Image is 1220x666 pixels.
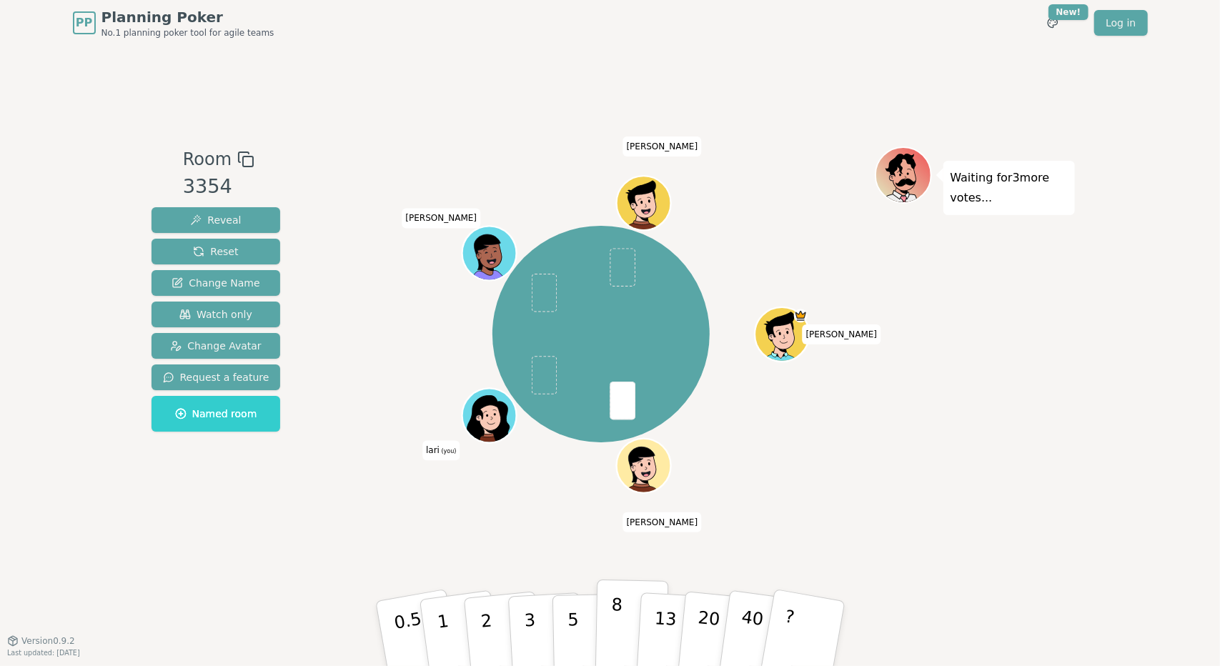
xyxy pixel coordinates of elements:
[76,14,92,31] span: PP
[152,364,281,390] button: Request a feature
[623,136,702,156] span: Click to change your name
[7,635,75,647] button: Version0.9.2
[175,407,257,421] span: Named room
[794,309,808,322] span: Rob is the host
[1048,4,1089,20] div: New!
[152,302,281,327] button: Watch only
[7,649,80,657] span: Last updated: [DATE]
[440,448,457,454] span: (you)
[951,168,1068,208] p: Waiting for 3 more votes...
[1040,10,1066,36] button: New!
[163,370,269,384] span: Request a feature
[152,333,281,359] button: Change Avatar
[193,244,238,259] span: Reset
[402,208,480,228] span: Click to change your name
[101,27,274,39] span: No.1 planning poker tool for agile teams
[183,172,254,202] div: 3354
[172,276,259,290] span: Change Name
[101,7,274,27] span: Planning Poker
[422,440,460,460] span: Click to change your name
[1094,10,1147,36] a: Log in
[170,339,262,353] span: Change Avatar
[179,307,252,322] span: Watch only
[73,7,274,39] a: PPPlanning PokerNo.1 planning poker tool for agile teams
[183,146,232,172] span: Room
[152,239,281,264] button: Reset
[152,396,281,432] button: Named room
[21,635,75,647] span: Version 0.9.2
[623,512,702,532] span: Click to change your name
[152,270,281,296] button: Change Name
[190,213,241,227] span: Reveal
[464,389,515,440] button: Click to change your avatar
[803,324,881,344] span: Click to change your name
[152,207,281,233] button: Reveal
